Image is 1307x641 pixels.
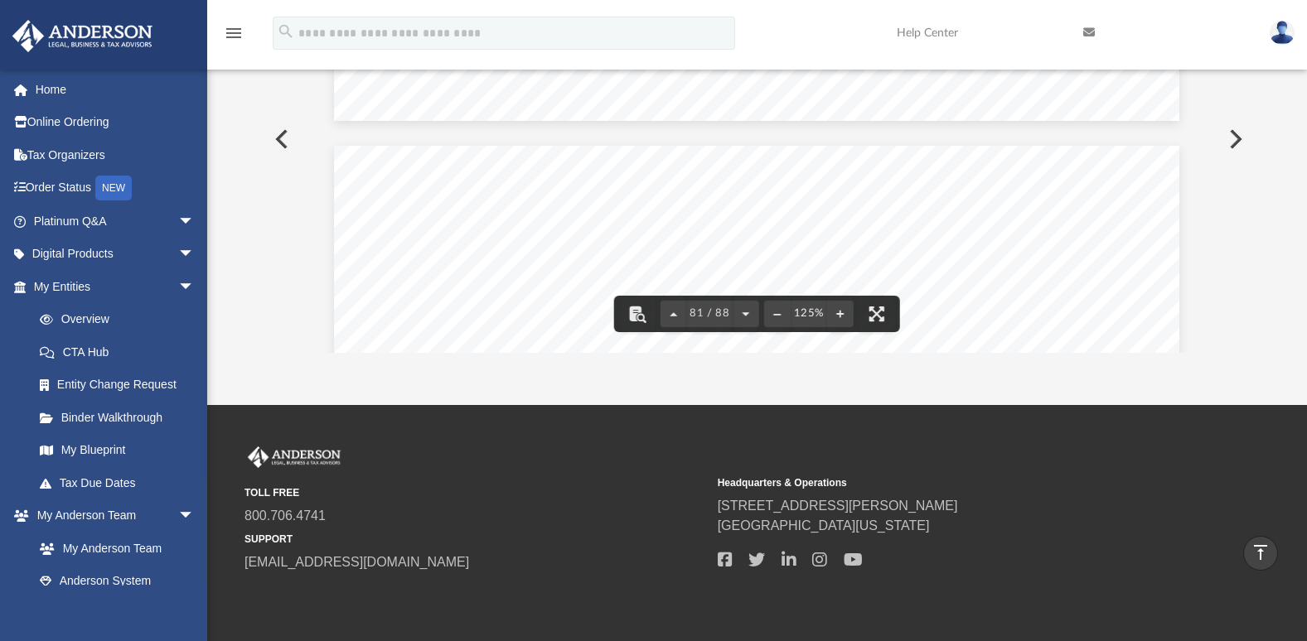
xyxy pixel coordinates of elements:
[791,308,827,319] div: Current zoom level
[23,335,220,369] a: CTA Hub
[23,369,220,402] a: Entity Change Request
[496,55,504,70] span: 2
[244,485,706,500] small: TOLL FREE
[244,532,706,547] small: SUPPORT
[23,434,211,467] a: My Blueprint
[224,23,244,43] i: menu
[178,205,211,239] span: arrow_drop_down
[687,308,733,319] span: 81 / 88
[434,334,707,349] span: parties hereto as to the subject matter hereof.
[718,475,1179,490] small: Headquarters & Operations
[178,499,211,533] span: arrow_drop_down
[1243,536,1278,571] a: vertical_align_top
[12,73,220,106] a: Home
[12,138,220,171] a: Tax Organizers
[434,316,446,331] span: 5.
[244,446,344,468] img: Anderson Advisors Platinum Portal
[827,296,854,332] button: Zoom in
[178,238,211,272] span: arrow_drop_down
[619,296,656,332] button: Toggle findbar
[244,555,469,569] a: [EMAIL_ADDRESS][DOMAIN_NAME]
[484,247,637,262] span: Release and Termination
[859,296,895,332] button: Enter fullscreen
[23,303,220,336] a: Overview
[23,401,220,434] a: Binder Walkthrough
[1270,21,1295,45] img: User Pic
[12,499,211,533] a: My Anderson Teamarrow_drop_down
[7,20,157,52] img: Anderson Advisors Platinum Portal
[648,247,1079,262] span: The Assignee hereby releases the Assignor from all obligations related
[1251,542,1271,562] i: vertical_align_top
[178,270,211,304] span: arrow_drop_down
[23,532,203,565] a: My Anderson Team
[434,264,1077,279] span: to the Assigned Interest or as otherwise incurred by Assignor under the terms of the Operating Ag...
[224,31,244,43] a: menu
[358,161,699,171] span: Docusign Envelope ID: E170E076-BC69-4E1E-83DB-E6E840A23170
[479,55,491,70] span: of
[434,247,446,262] span: 4.
[12,106,220,139] a: Online Ordering
[1216,116,1252,162] button: Next File
[661,296,687,332] button: Previous page
[637,247,641,262] span: .
[718,499,958,513] a: [STREET_ADDRESS][PERSON_NAME]
[434,55,464,70] span: Page
[718,518,930,533] a: [GEOGRAPHIC_DATA][US_STATE]
[262,116,298,162] button: Previous File
[484,316,681,331] span: Completeness and Modification
[687,296,733,332] button: 81 / 88
[733,296,759,332] button: Next page
[434,282,659,296] span: with respect to the Assigned Interest.
[244,508,326,523] a: 800.706.4741
[23,466,220,499] a: Tax Due Dates
[12,270,220,303] a: My Entitiesarrow_drop_down
[12,205,220,238] a: Platinum Q&Aarrow_drop_down
[95,176,132,200] div: NEW
[23,565,211,598] a: Anderson System
[694,316,1079,331] span: This Assignment constitutes the entire agreement between the
[12,238,220,271] a: Digital Productsarrow_drop_down
[764,296,791,332] button: Zoom out
[467,55,476,70] span: 1
[277,22,295,41] i: search
[12,171,220,205] a: Order StatusNEW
